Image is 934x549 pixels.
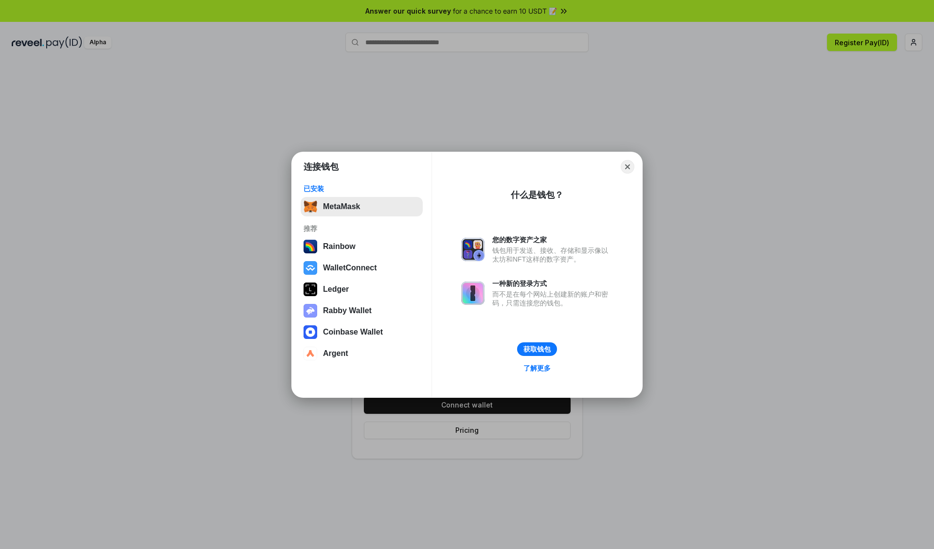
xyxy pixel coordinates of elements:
[523,345,551,354] div: 获取钱包
[523,364,551,372] div: 了解更多
[323,328,383,336] div: Coinbase Wallet
[518,362,557,374] a: 了解更多
[323,264,377,272] div: WalletConnect
[621,160,634,174] button: Close
[301,322,423,342] button: Coinbase Wallet
[492,235,613,244] div: 您的数字资产之家
[304,240,317,253] img: svg+xml,%3Csvg%20width%3D%22120%22%20height%3D%22120%22%20viewBox%3D%220%200%20120%20120%22%20fil...
[304,184,420,193] div: 已安装
[323,242,356,251] div: Rainbow
[304,161,339,173] h1: 连接钱包
[304,325,317,339] img: svg+xml,%3Csvg%20width%3D%2228%22%20height%3D%2228%22%20viewBox%3D%220%200%2028%2028%22%20fill%3D...
[323,349,348,358] div: Argent
[304,261,317,275] img: svg+xml,%3Csvg%20width%3D%2228%22%20height%3D%2228%22%20viewBox%3D%220%200%2028%2028%22%20fill%3D...
[492,279,613,288] div: 一种新的登录方式
[461,282,485,305] img: svg+xml,%3Csvg%20xmlns%3D%22http%3A%2F%2Fwww.w3.org%2F2000%2Fsvg%22%20fill%3D%22none%22%20viewBox...
[304,224,420,233] div: 推荐
[301,197,423,216] button: MetaMask
[461,238,485,261] img: svg+xml,%3Csvg%20xmlns%3D%22http%3A%2F%2Fwww.w3.org%2F2000%2Fsvg%22%20fill%3D%22none%22%20viewBox...
[304,304,317,318] img: svg+xml,%3Csvg%20xmlns%3D%22http%3A%2F%2Fwww.w3.org%2F2000%2Fsvg%22%20fill%3D%22none%22%20viewBox...
[492,246,613,264] div: 钱包用于发送、接收、存储和显示像以太坊和NFT这样的数字资产。
[301,301,423,320] button: Rabby Wallet
[511,189,563,201] div: 什么是钱包？
[304,200,317,213] img: svg+xml,%3Csvg%20fill%3D%22none%22%20height%3D%2233%22%20viewBox%3D%220%200%2035%2033%22%20width%...
[517,342,557,356] button: 获取钱包
[301,258,423,278] button: WalletConnect
[492,290,613,307] div: 而不是在每个网站上创建新的账户和密码，只需连接您的钱包。
[301,344,423,363] button: Argent
[304,283,317,296] img: svg+xml,%3Csvg%20xmlns%3D%22http%3A%2F%2Fwww.w3.org%2F2000%2Fsvg%22%20width%3D%2228%22%20height%3...
[301,237,423,256] button: Rainbow
[323,306,372,315] div: Rabby Wallet
[323,202,360,211] div: MetaMask
[323,285,349,294] div: Ledger
[304,347,317,360] img: svg+xml,%3Csvg%20width%3D%2228%22%20height%3D%2228%22%20viewBox%3D%220%200%2028%2028%22%20fill%3D...
[301,280,423,299] button: Ledger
